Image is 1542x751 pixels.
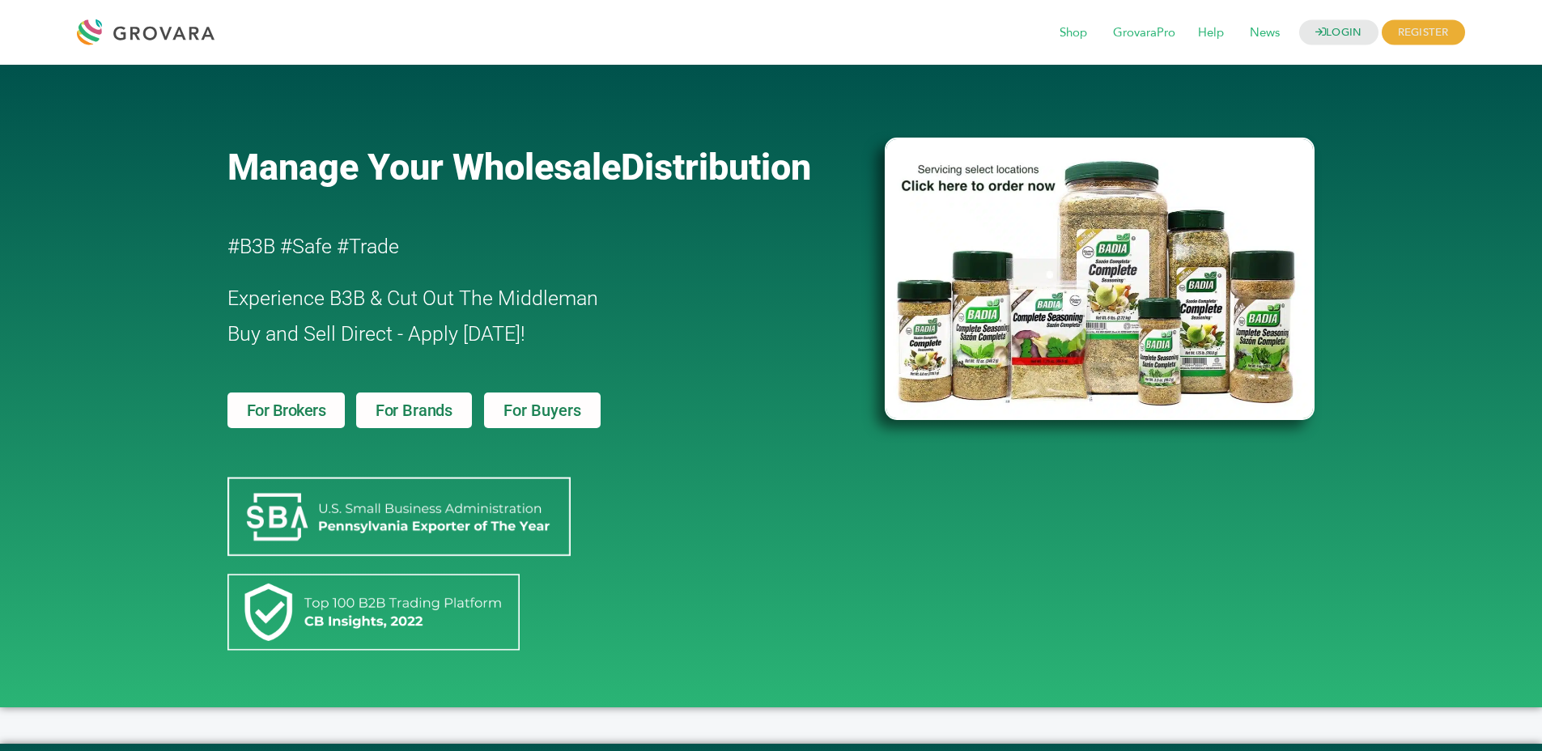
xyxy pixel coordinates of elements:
a: News [1238,24,1291,42]
span: News [1238,18,1291,49]
span: Distribution [621,146,811,189]
span: Manage Your Wholesale [227,146,621,189]
span: Experience B3B & Cut Out The Middleman [227,286,598,310]
span: Buy and Sell Direct - Apply [DATE]! [227,322,525,346]
span: Shop [1048,18,1098,49]
a: For Buyers [484,392,601,428]
h2: #B3B #Safe #Trade [227,229,792,265]
a: LOGIN [1299,20,1378,45]
a: GrovaraPro [1102,24,1187,42]
a: Help [1187,24,1235,42]
span: Help [1187,18,1235,49]
span: For Brands [376,402,452,418]
a: Manage Your WholesaleDistribution [227,146,859,189]
a: For Brands [356,392,472,428]
a: Shop [1048,24,1098,42]
span: For Brokers [247,402,326,418]
span: GrovaraPro [1102,18,1187,49]
span: For Buyers [503,402,581,418]
a: For Brokers [227,392,346,428]
span: REGISTER [1382,20,1465,45]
